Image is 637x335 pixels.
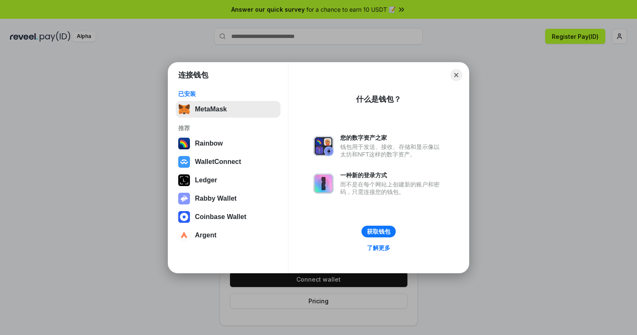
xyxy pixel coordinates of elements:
div: Coinbase Wallet [195,213,246,221]
div: 一种新的登录方式 [340,171,444,179]
img: svg+xml,%3Csvg%20width%3D%2228%22%20height%3D%2228%22%20viewBox%3D%220%200%2028%2028%22%20fill%3D... [178,211,190,223]
div: 推荐 [178,124,278,132]
div: 已安装 [178,90,278,98]
div: 获取钱包 [367,228,390,235]
div: 您的数字资产之家 [340,134,444,141]
div: Argent [195,232,217,239]
div: WalletConnect [195,158,241,166]
button: Close [450,69,462,81]
div: Rabby Wallet [195,195,237,202]
div: 而不是在每个网站上创建新的账户和密码，只需连接您的钱包。 [340,181,444,196]
img: svg+xml,%3Csvg%20xmlns%3D%22http%3A%2F%2Fwww.w3.org%2F2000%2Fsvg%22%20fill%3D%22none%22%20viewBox... [313,136,334,156]
button: WalletConnect [176,154,281,170]
img: svg+xml,%3Csvg%20width%3D%2228%22%20height%3D%2228%22%20viewBox%3D%220%200%2028%2028%22%20fill%3D... [178,229,190,241]
img: svg+xml,%3Csvg%20xmlns%3D%22http%3A%2F%2Fwww.w3.org%2F2000%2Fsvg%22%20fill%3D%22none%22%20viewBox... [313,174,334,194]
button: MetaMask [176,101,281,118]
img: svg+xml,%3Csvg%20xmlns%3D%22http%3A%2F%2Fwww.w3.org%2F2000%2Fsvg%22%20width%3D%2228%22%20height%3... [178,174,190,186]
button: Ledger [176,172,281,189]
a: 了解更多 [362,242,395,253]
img: svg+xml,%3Csvg%20width%3D%22120%22%20height%3D%22120%22%20viewBox%3D%220%200%20120%20120%22%20fil... [178,138,190,149]
button: Rabby Wallet [176,190,281,207]
div: 钱包用于发送、接收、存储和显示像以太坊和NFT这样的数字资产。 [340,143,444,158]
div: MetaMask [195,106,227,113]
img: svg+xml,%3Csvg%20width%3D%2228%22%20height%3D%2228%22%20viewBox%3D%220%200%2028%2028%22%20fill%3D... [178,156,190,168]
button: Rainbow [176,135,281,152]
button: Argent [176,227,281,244]
div: 了解更多 [367,244,390,252]
h1: 连接钱包 [178,70,208,80]
div: Rainbow [195,140,223,147]
img: svg+xml,%3Csvg%20fill%3D%22none%22%20height%3D%2233%22%20viewBox%3D%220%200%2035%2033%22%20width%... [178,103,190,115]
img: svg+xml,%3Csvg%20xmlns%3D%22http%3A%2F%2Fwww.w3.org%2F2000%2Fsvg%22%20fill%3D%22none%22%20viewBox... [178,193,190,204]
div: 什么是钱包？ [356,94,401,104]
button: 获取钱包 [361,226,396,237]
div: Ledger [195,176,217,184]
button: Coinbase Wallet [176,209,281,225]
